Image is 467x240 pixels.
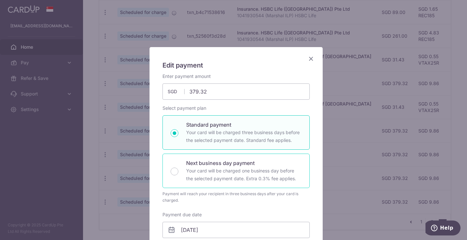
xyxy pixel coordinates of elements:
[307,55,315,63] button: Close
[162,211,202,218] label: Payment due date
[186,121,302,129] p: Standard payment
[162,73,211,80] label: Enter payment amount
[168,88,185,95] span: SGD
[162,191,310,204] div: Payment will reach your recipient in three business days after your card is charged.
[186,167,302,183] p: Your card will be charged one business day before the selected payment date. Extra 0.3% fee applies.
[162,60,310,70] h5: Edit payment
[162,83,310,100] input: 0.00
[425,221,461,237] iframe: Opens a widget where you can find more information
[186,159,302,167] p: Next business day payment
[162,105,206,111] label: Select payment plan
[186,129,302,144] p: Your card will be charged three business days before the selected payment date. Standard fee appl...
[162,222,310,238] input: DD / MM / YYYY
